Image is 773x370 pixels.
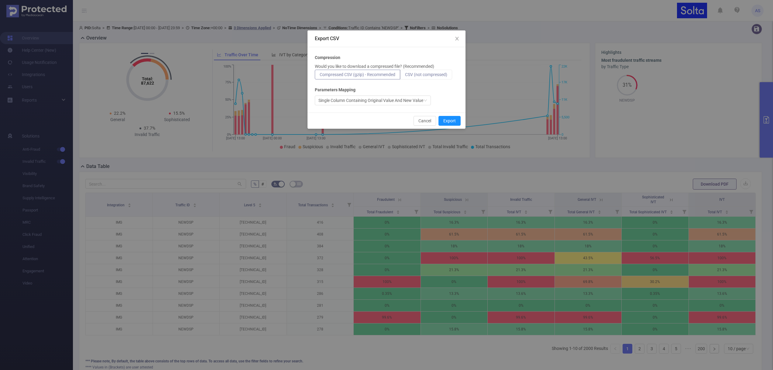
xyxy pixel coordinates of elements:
[438,116,461,126] button: Export
[405,72,447,77] span: CSV (not compressed)
[414,116,436,126] button: Cancel
[315,63,434,70] p: Would you like to download a compressed file? (Recommended)
[318,96,423,105] div: Single Column Containing Original Value And New Value
[320,72,395,77] span: Compressed CSV (gzip) - Recommended
[448,30,466,47] button: Close
[315,54,340,61] b: Compression
[424,99,427,103] i: icon: down
[315,35,458,42] div: Export CSV
[455,36,459,41] i: icon: close
[315,87,356,93] b: Parameters Mapping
